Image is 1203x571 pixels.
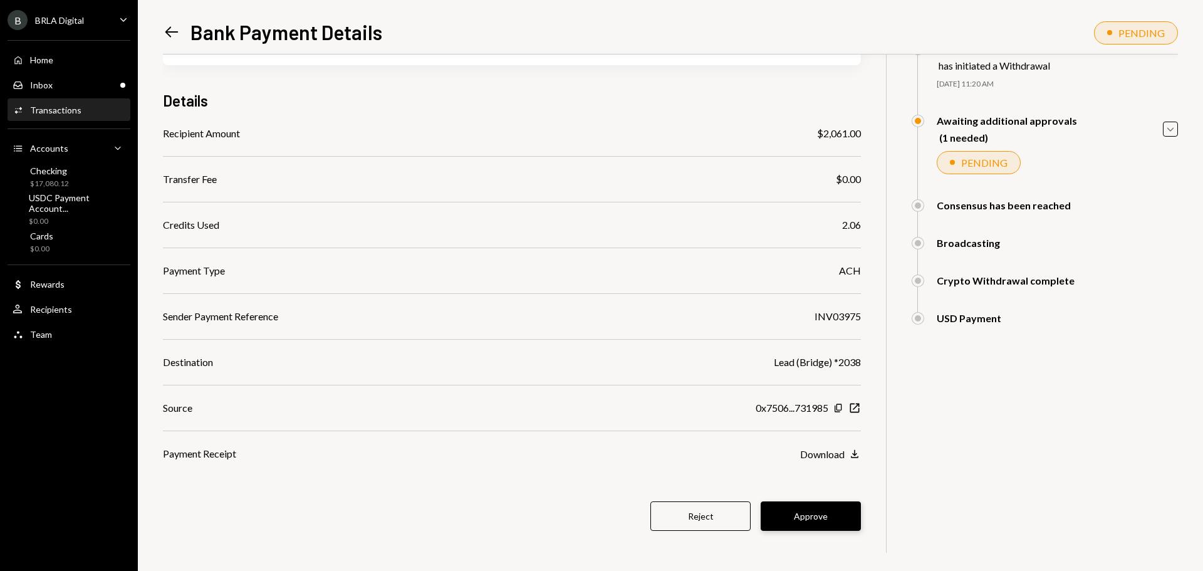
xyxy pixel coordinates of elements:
div: (1 needed) [939,132,1077,144]
div: Credits Used [163,217,219,233]
a: Accounts [8,137,130,159]
div: Transactions [30,105,81,115]
div: Lead (Bridge) *2038 [774,355,861,370]
a: Transactions [8,98,130,121]
div: Transfer Fee [163,172,217,187]
div: has initiated a Withdrawal [939,60,1050,71]
a: USDC Payment Account...$0.00 [8,194,130,224]
div: PENDING [961,157,1008,169]
button: Download [800,448,861,461]
a: Recipients [8,298,130,320]
div: Download [800,448,845,460]
div: $2,061.00 [817,126,861,141]
div: 2.06 [842,217,861,233]
div: Sender Payment Reference [163,309,278,324]
div: Accounts [30,143,68,154]
div: USD Payment [937,312,1001,324]
div: $0.00 [30,244,53,254]
a: Inbox [8,73,130,96]
div: B [8,10,28,30]
div: Payment Receipt [163,446,236,461]
div: Recipients [30,304,72,315]
div: Cards [30,231,53,241]
a: Home [8,48,130,71]
div: $17,080.12 [30,179,69,189]
div: USDC Payment Account... [29,192,125,214]
div: Awaiting additional approvals [937,115,1077,127]
div: Broadcasting [937,237,1000,249]
a: Team [8,323,130,345]
div: 0x7506...731985 [756,401,828,416]
div: Rewards [30,279,65,290]
div: BRLA Digital [35,15,84,26]
div: Team [30,329,52,340]
div: INV03975 [815,309,861,324]
div: Source [163,401,192,416]
a: Checking$17,080.12 [8,162,130,192]
div: Inbox [30,80,53,90]
div: Consensus has been reached [937,199,1071,211]
div: $0.00 [29,216,125,227]
div: $0.00 [836,172,861,187]
a: Cards$0.00 [8,227,130,257]
button: Approve [761,501,861,531]
div: Recipient Amount [163,126,240,141]
div: Destination [163,355,213,370]
h1: Bank Payment Details [190,19,382,45]
div: Checking [30,165,69,176]
div: Crypto Withdrawal complete [937,275,1075,286]
h3: Details [163,90,208,111]
div: ACH [839,263,861,278]
div: Payment Type [163,263,225,278]
div: PENDING [1118,27,1165,39]
div: Home [30,55,53,65]
a: Rewards [8,273,130,295]
div: [DATE] 11:20 AM [937,79,1178,90]
button: Reject [650,501,751,531]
